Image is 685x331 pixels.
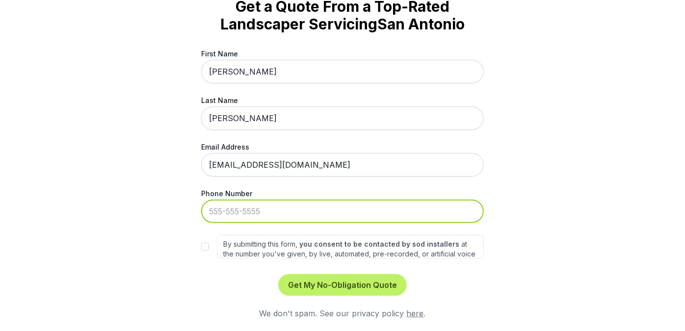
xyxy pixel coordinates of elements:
label: Email Address [201,142,484,152]
input: First Name [201,60,484,83]
input: Last Name [201,106,484,130]
input: me@gmail.com [201,153,484,177]
label: Phone Number [201,188,484,199]
button: Get My No-Obligation Quote [278,274,407,296]
a: here [407,308,424,318]
div: We don't spam. See our privacy policy . [201,307,484,319]
input: 555-555-5555 [201,200,484,223]
strong: you consent to be contacted by sod installers [299,240,459,248]
label: Last Name [201,95,484,105]
label: First Name [201,49,484,59]
label: By submitting this form, at the number you've given, by live, automated, pre-recorded, or artific... [217,235,484,258]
